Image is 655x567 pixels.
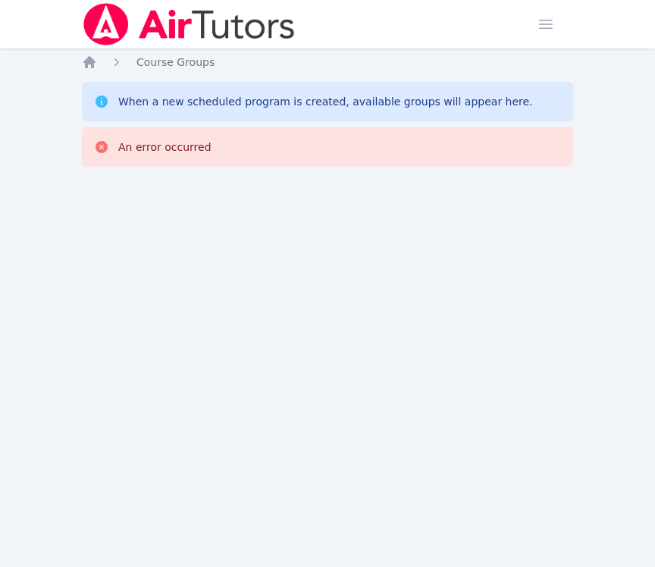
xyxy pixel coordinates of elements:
[136,55,215,70] a: Course Groups
[118,139,212,155] div: An error occurred
[82,3,296,45] img: Air Tutors
[136,56,215,68] span: Course Groups
[118,94,533,109] div: When a new scheduled program is created, available groups will appear here.
[82,55,573,70] nav: Breadcrumb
